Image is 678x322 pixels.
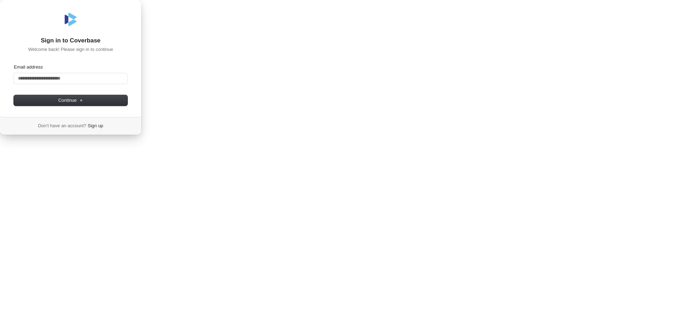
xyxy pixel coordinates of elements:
h1: Sign in to Coverbase [14,36,127,45]
button: Continue [14,95,127,106]
label: Email address [14,64,43,70]
a: Sign up [88,123,103,129]
p: Welcome back! Please sign in to continue [14,46,127,53]
img: Coverbase [62,11,79,28]
span: Don’t have an account? [38,123,87,129]
span: Continue [58,97,83,104]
